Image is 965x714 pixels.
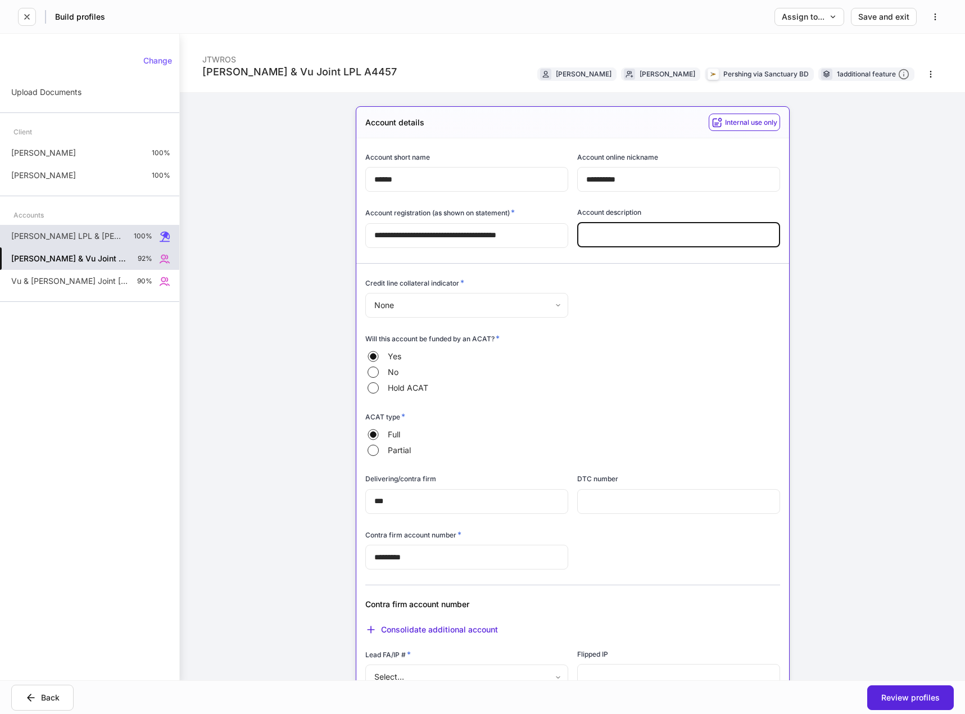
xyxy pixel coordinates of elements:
div: Pershing via Sanctuary BD [723,69,809,79]
div: Client [13,122,32,142]
div: 1 additional feature [837,69,909,80]
span: Partial [388,445,411,456]
div: Assign to... [782,13,837,21]
h6: Will this account be funded by an ACAT? [365,333,500,344]
span: Yes [388,351,401,362]
span: Hold ACAT [388,382,428,394]
div: Contra firm account number [365,599,639,610]
div: Review profiles [881,694,940,702]
p: 90% [137,277,152,286]
span: Full [388,429,400,440]
div: Select... [365,665,568,689]
h6: Contra firm account number [365,529,461,540]
p: [PERSON_NAME] [11,147,76,159]
button: Review profiles [867,685,954,710]
div: Accounts [13,205,44,225]
button: Save and exit [851,8,917,26]
button: Consolidate additional account [365,624,498,635]
h6: ACAT type [365,411,405,422]
h6: Account registration (as shown on statement) [365,207,515,218]
p: Upload Documents [11,87,81,98]
h6: Account online nickname [577,152,658,162]
div: Back [25,692,60,703]
h6: Account description [577,207,641,218]
h5: [PERSON_NAME] & Vu Joint LPL A4457 [11,253,129,264]
h6: Delivering/contra firm [365,473,436,484]
h6: DTC number [577,473,618,484]
div: [PERSON_NAME] [640,69,695,79]
p: 100% [134,232,152,241]
p: 100% [152,171,170,180]
h6: Internal use only [725,117,777,128]
div: JTWROS [202,47,397,65]
h6: Lead FA/IP # [365,649,411,660]
button: Assign to... [774,8,844,26]
p: 100% [152,148,170,157]
div: [PERSON_NAME] [556,69,611,79]
h5: Build profiles [55,11,105,22]
div: Change [143,57,172,65]
p: [PERSON_NAME] [11,170,76,181]
div: Save and exit [858,13,909,21]
h6: Account short name [365,152,430,162]
div: [PERSON_NAME] & Vu Joint LPL A4457 [202,65,397,79]
div: None [365,293,568,318]
h5: Account details [365,117,424,128]
h6: Credit line collateral indicator [365,277,464,288]
button: Back [11,685,74,711]
button: Change [136,52,179,70]
p: [PERSON_NAME] LPL & [PERSON_NAME] Managed [11,231,125,242]
p: Vu & [PERSON_NAME] Joint [PERSON_NAME] B13555 [11,275,128,287]
h6: Flipped IP [577,649,608,659]
p: 92% [138,254,152,263]
span: No [388,367,398,378]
